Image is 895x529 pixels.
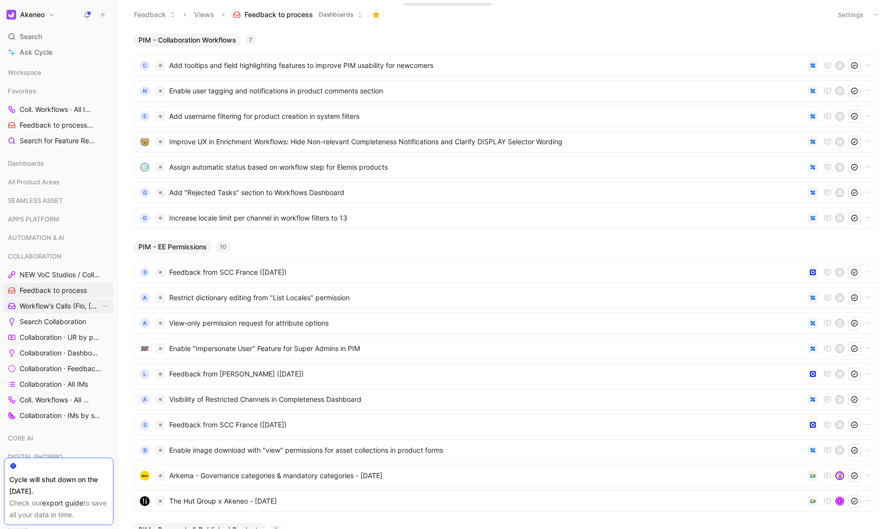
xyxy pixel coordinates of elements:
img: avatar [836,472,843,479]
span: Collaboration · IMs by status [20,411,101,420]
span: Arkema - Governance categories & mandatory categories - [DATE] [169,470,804,482]
div: L [140,369,150,379]
button: Settings [833,8,868,22]
span: All Product Areas [8,177,60,187]
img: logo [140,344,150,353]
a: logoThe Hut Group x Akeneo - [DATE]F [134,490,878,512]
div: Dashboards [4,156,113,171]
div: S [140,267,150,277]
span: Collaboration · Dashboard [20,348,100,358]
div: B [140,445,150,455]
div: APPS PLATFORM [4,212,113,226]
span: Collaboration · Feedback by source [20,364,102,374]
span: Add username filtering for product creation in system filters [169,110,804,122]
div: DIGITAL SHOWROOM [4,449,113,464]
div: S [836,164,843,171]
div: G [140,213,150,223]
span: Add "Rejected Tasks" section to Workflows Dashboard [169,187,804,198]
img: logo [140,162,150,172]
img: Akeneo [6,10,16,20]
div: Favorites [4,84,113,98]
span: Feedback from SCC France ([DATE]) [169,419,804,431]
span: Enable user tagging and notifications in product comments section [169,85,804,97]
div: S [836,113,843,120]
div: N [140,86,150,96]
a: logoImprove UX in Enrichment Workflows: Hide Non-relevant Completeness Notifications and Clarify ... [134,131,878,153]
h1: Akeneo [20,10,45,19]
span: DIGITAL SHOWROOM [8,452,73,462]
span: Search [20,31,42,43]
a: Collaboration · All IMs [4,377,113,392]
span: Favorites [8,86,36,96]
span: Increase locale limit per channel in workflow filters to 13 [169,212,804,224]
span: Visibility of Restricted Channels in Completeness Dashboard [169,394,804,405]
div: Workspace [4,65,113,80]
div: F [836,498,843,505]
span: Enable "Impersonate User" Feature for Super Admins in PIM [169,343,804,354]
span: Collaboration · UR by project [20,332,101,342]
span: NEW VoC Studios / Collaboration [20,270,102,280]
div: S [836,294,843,301]
a: Collaboration · UR by project [4,330,113,345]
span: Feedback to process [20,286,87,295]
span: COLLABORATION [8,251,62,261]
button: View actions [100,301,110,311]
img: logo [140,471,150,481]
span: PIM - Collaboration Workflows [138,35,236,45]
span: Search for Feature Requests [20,136,96,146]
div: C [140,61,150,70]
span: Coll. Workflows · All IMs [20,395,89,405]
a: AVisibility of Restricted Channels in Completeness DashboardS [134,389,878,410]
div: COLLABORATIONNEW VoC Studios / CollaborationFeedback to processWorkflow's Calls (Flo, [PERSON_NAM... [4,249,113,423]
a: logoEnable "Impersonate User" Feature for Super Admins in PIMS [134,338,878,359]
div: Dashboards [4,156,113,174]
span: SEAMLESS ASSET [8,196,63,205]
a: Workflow's Calls (Flo, [PERSON_NAME], [PERSON_NAME])View actions [4,299,113,313]
div: PIM - Collaboration Workflows7 [130,33,883,232]
a: SFeedback from SCC France ([DATE])V [134,262,878,283]
div: AUTOMATION & AI [4,230,113,248]
a: Coll. Workflows · All IMs [4,393,113,407]
a: Collaboration · Feedback by source [4,361,113,376]
div: V [836,269,843,276]
div: S [836,447,843,454]
span: APPS PLATFORM [8,214,59,224]
span: Feedback to process [20,120,96,131]
div: DIGITAL SHOWROOM [4,449,113,467]
div: All Product Areas [4,175,113,189]
a: Ask Cycle [4,45,113,60]
button: Views [190,7,219,22]
a: Feedback to process [4,283,113,298]
div: C [836,371,843,377]
a: SFeedback from SCC France ([DATE])V [134,414,878,436]
a: logoAssign automatic status based on workflow step for Elemis productsS [134,156,878,178]
div: Search [4,29,113,44]
div: E [140,111,150,121]
span: Workspace [8,67,42,77]
a: ARestrict dictionary editing from "List Locales" permissionS [134,287,878,309]
a: logoArkema - Governance categories & mandatory categories - [DATE]avatar [134,465,878,486]
div: AUTOMATION & AI [4,230,113,245]
img: logo [140,137,150,147]
div: 7 [245,35,256,45]
div: V [836,421,843,428]
span: Improve UX in Enrichment Workflows: Hide Non-relevant Completeness Notifications and Clarify DISP... [169,136,804,148]
span: Enable image download with "view" permissions for asset collections in product forms [169,444,804,456]
div: S [836,138,843,145]
span: Dashboards [319,10,353,20]
a: Collaboration · Dashboard [4,346,113,360]
span: Assign automatic status based on workflow step for Elemis products [169,161,804,173]
span: Add tooltips and field highlighting features to improve PIM usability for newcomers [169,60,804,71]
span: Search Collaboration [20,317,86,327]
div: A [140,293,150,303]
div: CORE AI [4,431,113,445]
div: Cycle will shut down on the [DATE]. [9,474,108,497]
a: Feedback to processCOLLABORATION [4,118,113,132]
button: Feedback to processDashboards [228,7,367,22]
a: NEnable user tagging and notifications in product comments sectionS [134,80,878,102]
div: A [140,318,150,328]
div: 10 [216,242,230,252]
span: View-only permission request for attribute options [169,317,804,329]
div: SEAMLESS ASSET [4,193,113,208]
a: Search for Feature Requests [4,133,113,148]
